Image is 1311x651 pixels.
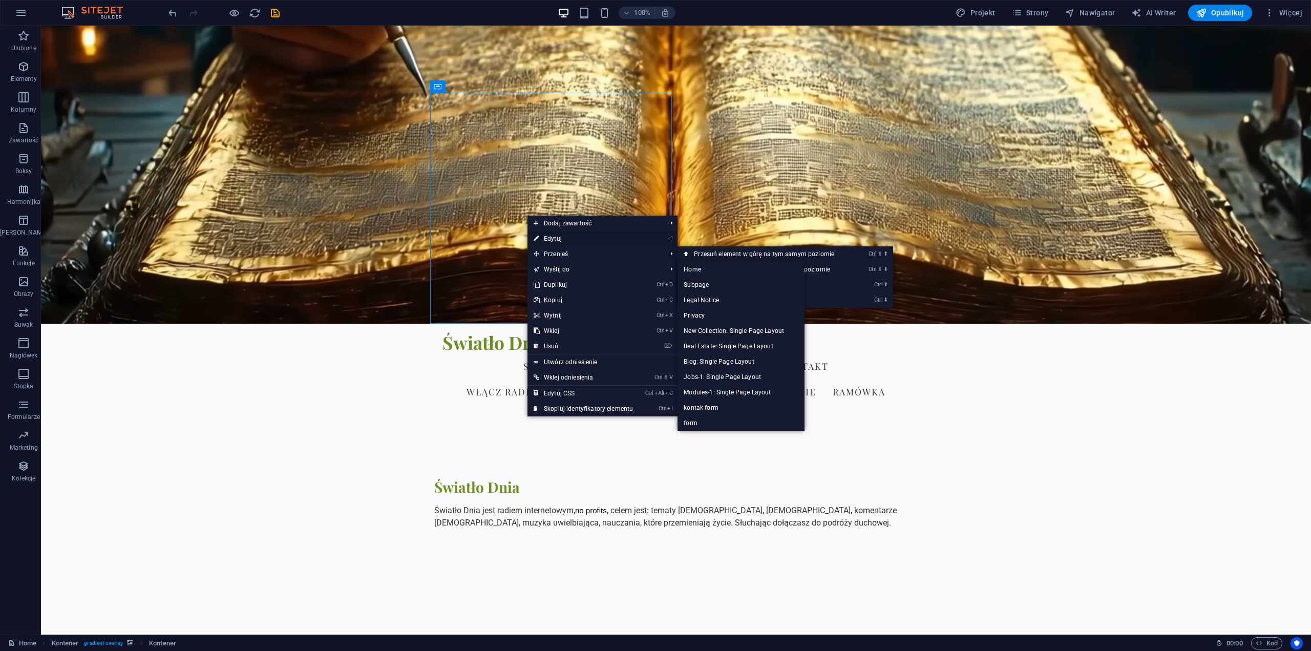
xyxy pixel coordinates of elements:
i: Ctrl [657,327,665,334]
span: Strony [1012,8,1049,18]
i: C [665,297,672,303]
i: Ctrl [869,250,877,257]
button: save [269,7,281,19]
i: ⬇ [883,266,888,272]
i: Po zmianie rozmiaru automatycznie dostosowuje poziom powiększenia do wybranego urządzenia. [661,8,670,17]
span: Więcej [1264,8,1302,18]
i: Zapisz (Ctrl+S) [269,7,281,19]
i: ⏎ [668,235,672,242]
i: ⬆ [883,281,888,288]
i: ⇧ [664,374,668,381]
span: Projekt [956,8,995,18]
button: Projekt [951,5,999,21]
span: 00 00 [1227,637,1242,649]
a: Kliknij, aby anulować zaznaczenie. Kliknij dwukrotnie, aby otworzyć Strony [8,637,36,649]
p: Marketing [10,444,38,452]
i: Przeładuj stronę [249,7,261,19]
p: Kolekcje [12,474,35,482]
p: Kolumny [11,106,36,114]
i: Ctrl [874,297,882,303]
p: Funkcje [13,259,35,267]
p: Formularze [8,413,40,421]
i: ⌦ [664,343,672,349]
span: Kod [1256,637,1278,649]
span: Dodaj zawartość [527,216,662,231]
a: ⌦Usuń [527,339,639,354]
span: : [1234,639,1235,647]
button: Opublikuj [1188,5,1252,21]
button: Więcej [1260,5,1306,21]
i: Alt [654,390,665,396]
p: Suwak [14,321,33,329]
p: Zawartość [9,136,38,144]
a: Utwórz odniesienie [527,354,678,370]
span: Przenieś [527,246,662,262]
a: CtrlCKopiuj [527,292,639,308]
a: Real Estate: Single Page Layout [678,339,805,354]
i: Ctrl [869,266,877,272]
a: kontak form [678,400,805,415]
a: Ctrl⇧VWklej odniesienia [527,370,639,385]
p: Boksy [15,167,32,175]
a: Ctrl⇧⬆Przesuń element w górę na tym samym poziomie [678,246,855,262]
a: CtrlAltCEdytuj CSS [527,386,639,401]
i: Ctrl [645,390,653,396]
a: CtrlDDuplikuj [527,277,639,292]
button: 100% [619,7,655,19]
h6: 100% [634,7,650,19]
i: V [669,374,672,381]
a: ⏎Edytuj [527,231,639,246]
p: Nagłówek [10,351,38,360]
button: undo [166,7,179,19]
a: Modules-1: Single Page Layout [678,385,805,400]
i: Ctrl [874,281,882,288]
a: Blog: Single Page Layout [678,354,805,369]
span: Nawigator [1065,8,1115,18]
div: Projekt (Ctrl+Alt+Y) [951,5,999,21]
h6: Czas sesji [1216,637,1243,649]
span: Kliknij, aby zaznaczyć. Kliknij dwukrotnie, aby edytować [52,637,79,649]
a: Jobs-1: Single Page Layout [678,369,805,385]
p: Elementy [11,75,37,83]
img: Editor Logo [59,7,136,19]
a: Home [678,262,805,277]
i: Cofnij: Zmień tekst (Ctrl+Z) [167,7,179,19]
button: Usercentrics [1291,637,1303,649]
span: Kliknij, aby zaznaczyć. Kliknij dwukrotnie, aby edytować [149,637,176,649]
a: CtrlXWytnij [527,308,639,323]
i: Ctrl [659,405,667,412]
button: Nawigator [1061,5,1119,21]
i: ⇧ [878,266,882,272]
p: Stopka [14,382,34,390]
button: Kliknij tutaj, aby wyjść z trybu podglądu i kontynuować edycję [228,7,240,19]
a: Privacy [678,308,805,323]
a: CtrlISkopiuj identyfikatory elementu [527,401,639,416]
a: Wyślij do [527,262,662,277]
p: Harmonijka [7,198,40,206]
i: Ctrl [654,374,663,381]
button: Strony [1008,5,1053,21]
a: form [678,415,805,431]
a: New Collection: Single Page Layout [678,323,805,339]
span: Opublikuj [1196,8,1244,18]
i: D [665,281,672,288]
span: AI Writer [1131,8,1176,18]
i: Ctrl [657,297,665,303]
a: CtrlVWklej [527,323,639,339]
i: ⇧ [878,250,882,257]
i: ⬇ [883,297,888,303]
i: ⬆ [883,250,888,257]
i: Ten element zawiera tło [127,640,133,646]
i: Ctrl [657,281,665,288]
p: Ulubione [11,44,36,52]
a: Subpage [678,277,805,292]
i: X [665,312,672,319]
button: AI Writer [1127,5,1180,21]
p: Obrazy [14,290,34,298]
i: Ctrl [657,312,665,319]
nav: breadcrumb [52,637,176,649]
i: V [665,327,672,334]
a: Legal Notice [678,292,805,308]
i: C [665,390,672,396]
button: reload [248,7,261,19]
